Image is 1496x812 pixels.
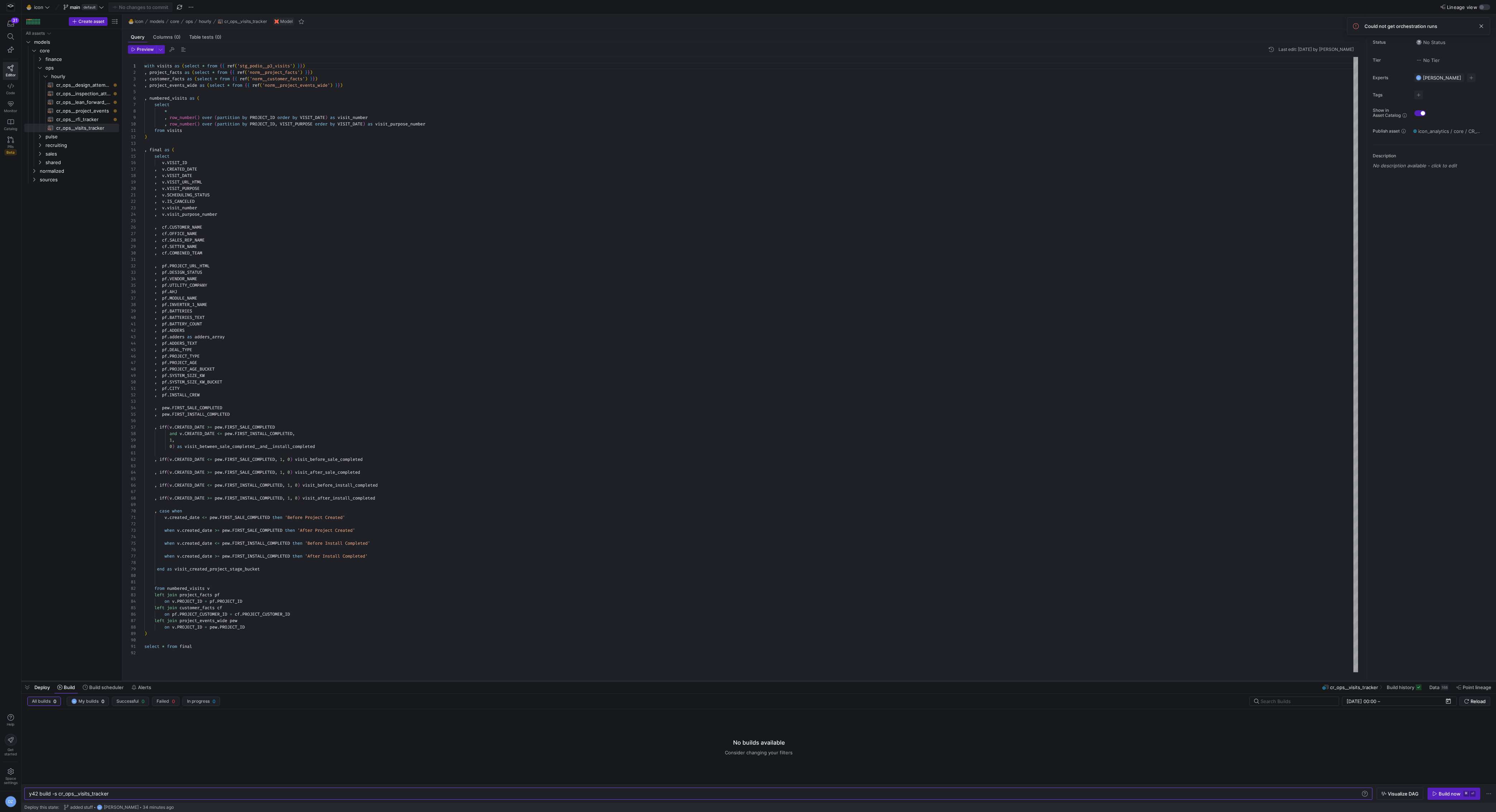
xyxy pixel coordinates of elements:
[215,35,221,39] span: (0)
[24,106,119,115] div: Press SPACE to select this row.
[189,35,221,39] span: Table tests
[1416,57,1422,63] img: No tier
[3,711,18,730] button: Help
[149,147,162,153] span: final
[195,70,210,75] span: select
[167,173,192,178] span: VISIT_DATE
[149,82,197,88] span: project_events_wide
[260,82,262,88] span: (
[292,115,297,120] span: by
[24,81,119,89] div: Press SPACE to select this row.
[1373,75,1409,80] span: Experts
[24,175,119,184] div: Press SPACE to select this row.
[174,35,181,39] span: (0)
[1463,791,1469,797] kbd: ⌘
[1439,791,1461,797] div: Build now
[128,179,136,185] div: 19
[144,70,147,75] span: ,
[292,63,295,69] span: )
[1416,39,1422,45] img: No status
[154,173,157,178] span: ,
[1382,698,1429,704] input: End datetime
[305,76,307,82] span: )
[24,115,119,124] a: cr_ops__rfi_tracker​​​​​​​​​​
[101,698,104,704] span: 0
[220,63,222,69] span: {
[274,19,279,24] img: undefined
[232,76,235,82] span: {
[34,38,118,46] span: models
[187,76,192,82] span: as
[1416,57,1440,63] span: No Tier
[143,805,174,810] span: 34 minutes ago
[128,95,136,101] div: 6
[157,63,172,69] span: visits
[262,82,330,88] span: 'norm__project_events_wide'
[1441,684,1448,690] div: 168
[24,141,119,149] div: Press SPACE to select this row.
[144,147,147,153] span: ,
[157,699,169,704] span: Failed
[280,121,312,127] span: VISIT_PURPOSE
[1388,791,1419,797] span: Visualize DAG
[247,76,250,82] span: (
[131,35,144,39] span: Query
[128,172,136,179] div: 18
[4,776,18,785] span: Space settings
[32,699,51,704] span: All builds
[247,82,250,88] span: {
[237,63,292,69] span: 'stg_podio__p3_visits'
[46,158,118,167] span: shared
[56,107,111,115] span: cr_ops__project_events​​​​​​​​​​
[1387,684,1414,690] span: Build history
[142,698,144,704] span: 0
[56,81,111,89] span: cr_ops__design_attempts_tracker​​​​​​​​​​
[51,72,118,81] span: hourly
[162,166,164,172] span: v
[185,70,190,75] span: as
[24,124,119,132] a: cr_ops__visits_tracker​​​​​​​​​​
[56,115,111,124] span: cr_ops__rfi_tracker​​​​​​​​​​
[152,697,180,706] button: Failed0
[1463,684,1491,690] span: Point lineage
[24,29,119,38] div: Press SPACE to select this row.
[247,70,300,75] span: 'norm__project_facts'
[250,115,275,120] span: PROJECT_ID
[40,47,118,55] span: core
[4,126,17,131] span: Catalog
[185,63,200,69] span: select
[62,3,106,12] button: maindefault
[164,121,167,127] span: ,
[89,684,124,690] span: Build scheduler
[144,82,147,88] span: ,
[24,115,119,124] div: Press SPACE to select this row.
[217,115,240,120] span: partition
[135,19,143,24] span: icon
[207,82,210,88] span: (
[1377,788,1423,800] button: Visualize DAG
[187,699,210,704] span: In progress
[164,147,169,153] span: as
[3,731,18,759] button: Getstarted
[207,63,217,69] span: from
[235,76,237,82] span: {
[315,76,317,82] span: )
[1411,126,1483,136] button: icon_analytics / core / CR_OPS__VISITS_TRACKER
[128,89,136,95] div: 5
[34,4,43,10] span: icon
[215,115,217,120] span: (
[172,147,175,153] span: (
[24,158,119,167] div: Press SPACE to select this row.
[217,70,227,75] span: from
[277,115,290,120] span: order
[164,173,167,178] span: .
[24,63,119,72] div: Press SPACE to select this row.
[128,101,136,108] div: 7
[154,102,169,108] span: select
[162,179,164,185] span: v
[128,121,136,127] div: 10
[144,134,147,140] span: )
[4,747,17,756] span: Get started
[148,17,166,26] button: models
[82,4,97,10] span: default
